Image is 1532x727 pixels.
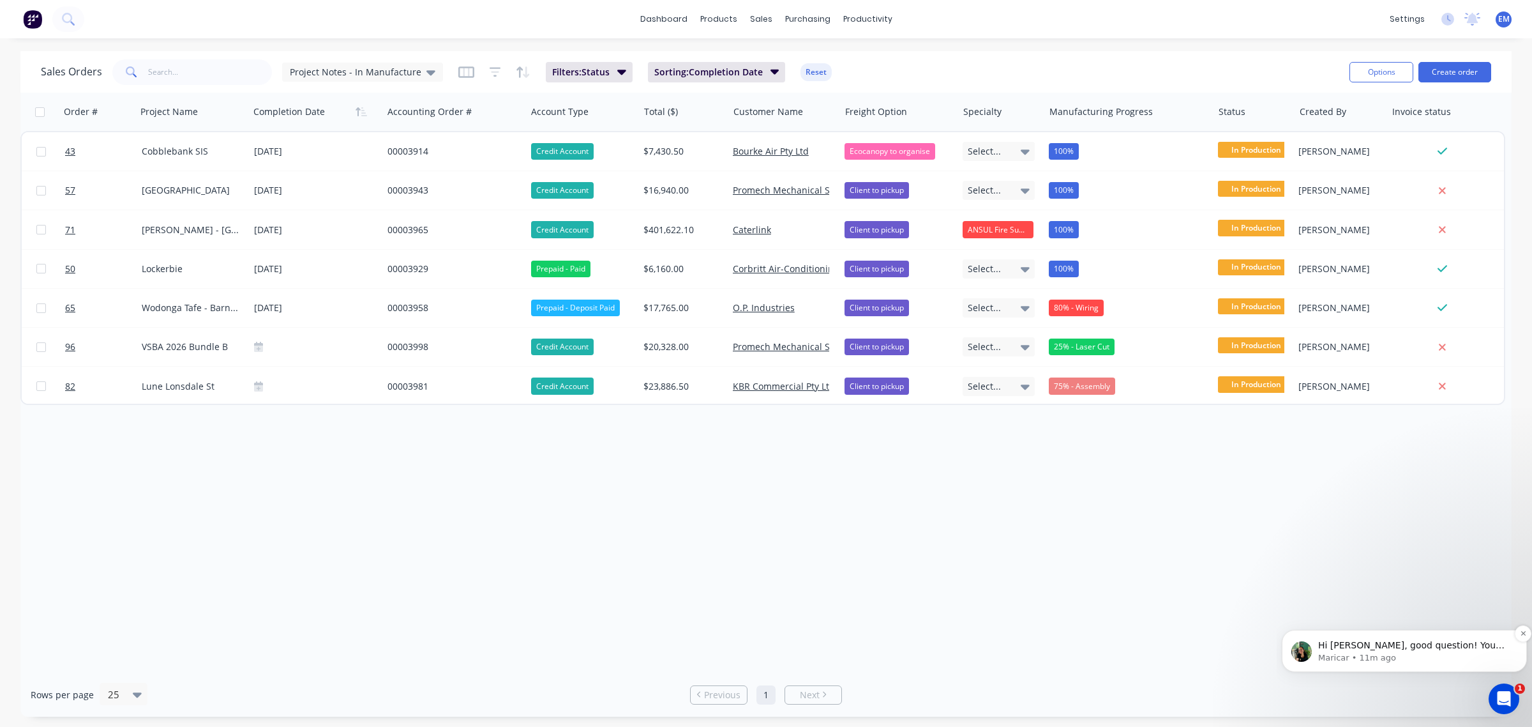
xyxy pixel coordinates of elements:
[148,59,273,85] input: Search...
[1383,10,1431,29] div: settings
[65,145,75,158] span: 43
[65,211,142,249] a: 71
[1298,263,1377,275] div: [PERSON_NAME]
[74,388,198,399] div: joined the conversation
[41,49,234,61] p: Message from Maricar, sent 11m ago
[531,261,590,277] div: Prepaid - Paid
[65,250,142,288] a: 50
[20,255,199,367] div: Just checking in to see if you still need help with showing remaining items as backorder on your ...
[224,5,247,28] div: Close
[1049,261,1079,277] div: 100%
[552,66,610,79] span: Filters: Status
[685,685,847,705] ul: Pagination
[1049,182,1079,199] div: 100%
[10,218,245,247] div: Factory says…
[142,145,239,158] div: Cobblebank SIS
[254,222,377,238] div: [DATE]
[65,302,75,314] span: 65
[10,218,183,246] div: Is that what you were looking for?
[634,10,694,29] a: dashboard
[65,289,142,327] a: 65
[387,224,514,236] div: 00003965
[531,378,594,394] div: Credit Account
[142,224,239,236] div: [PERSON_NAME] - [GEOGRAPHIC_DATA]
[1218,220,1295,236] span: In Production
[733,224,771,236] a: Caterlink
[643,145,718,158] div: $7,430.50
[800,63,832,81] button: Reset
[65,380,75,393] span: 82
[845,143,935,160] div: Ecocanopy to organise
[387,341,514,353] div: 00003998
[387,145,514,158] div: 00003914
[1049,221,1079,238] div: 100%
[20,21,235,84] div: Based on our Partial Invoicing feature, the remaining uninvoiced items are tracked as "Remaining ...
[74,389,107,398] b: Maricar
[1049,378,1115,394] div: 75% - Assembly
[968,302,1001,314] span: Select...
[65,341,75,353] span: 96
[733,302,795,314] a: O.P. Industries
[779,10,837,29] div: purchasing
[1300,105,1346,118] div: Created By
[219,413,239,434] button: Send a message…
[142,380,239,393] div: Lune Lonsdale St
[8,5,33,29] button: go back
[1277,603,1532,693] iframe: Intercom notifications message
[643,302,718,314] div: $17,765.00
[531,300,620,316] div: Prepaid - Deposit Paid
[968,184,1001,197] span: Select...
[1298,184,1377,197] div: [PERSON_NAME]
[387,105,472,118] div: Accounting Order #
[1349,62,1413,82] button: Options
[253,105,325,118] div: Completion Date
[40,418,50,429] button: Gif picker
[531,182,594,199] div: Credit Account
[968,341,1001,353] span: Select...
[1392,105,1451,118] div: Invoice status
[23,10,42,29] img: Factory
[963,105,1002,118] div: Specialty
[10,13,245,218] div: Factory says…
[238,22,255,39] button: Dismiss notification
[140,105,198,118] div: Project Name
[531,143,594,160] div: Credit Account
[733,341,860,353] a: Promech Mechanical Services
[1219,105,1245,118] div: Status
[254,183,377,199] div: [DATE]
[546,62,633,82] button: Filters:Status
[142,184,239,197] div: [GEOGRAPHIC_DATA]
[387,184,514,197] div: 00003943
[1218,181,1295,197] span: In Production
[65,184,75,197] span: 57
[142,302,239,314] div: Wodonga Tafe - Barnawartha
[200,5,224,29] button: Home
[1218,337,1295,353] span: In Production
[142,263,239,275] div: Lockerbie
[1298,302,1377,314] div: [PERSON_NAME]
[41,37,230,123] span: Hi [PERSON_NAME], good question! You can go ahead and generate a Partial Invoice for the order. T...
[20,418,30,429] button: Emoji picker
[254,261,377,277] div: [DATE]
[733,184,860,196] a: Promech Mechanical Services
[11,392,244,413] textarea: Message…
[648,62,786,82] button: Sorting:Completion Date
[1489,684,1519,714] iframe: Intercom live chat
[65,367,142,406] a: 82
[65,132,142,171] a: 43
[41,66,102,78] h1: Sales Orders
[65,171,142,210] a: 57
[1515,684,1525,694] span: 1
[733,380,835,392] a: KBR Commercial Pty Ltd
[694,10,744,29] div: products
[963,221,1034,238] div: ANSUL Fire Suppression
[1298,224,1377,236] div: [PERSON_NAME]
[1218,142,1295,158] span: In Production
[643,224,718,236] div: $401,622.10
[1049,105,1153,118] div: Manufacturing Progress
[10,13,245,217] div: Based on our Partial Invoicing feature, the remaining uninvoiced items are tracked as "Remaining ...
[837,10,899,29] div: productivity
[20,185,232,208] b: Settings > Document templates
